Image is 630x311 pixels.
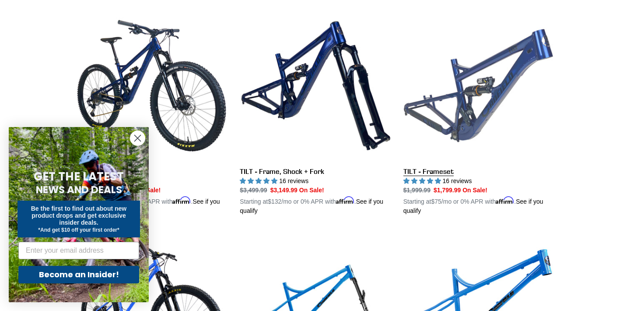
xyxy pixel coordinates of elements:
[18,266,139,283] button: Become an Insider!
[38,227,119,233] span: *And get $10 off your first order*
[18,242,139,259] input: Enter your email address
[36,183,122,197] span: NEWS AND DEALS
[130,131,145,146] button: Close dialog
[34,169,124,184] span: GET THE LATEST
[31,205,127,226] span: Be the first to find out about new product drops and get exclusive insider deals.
